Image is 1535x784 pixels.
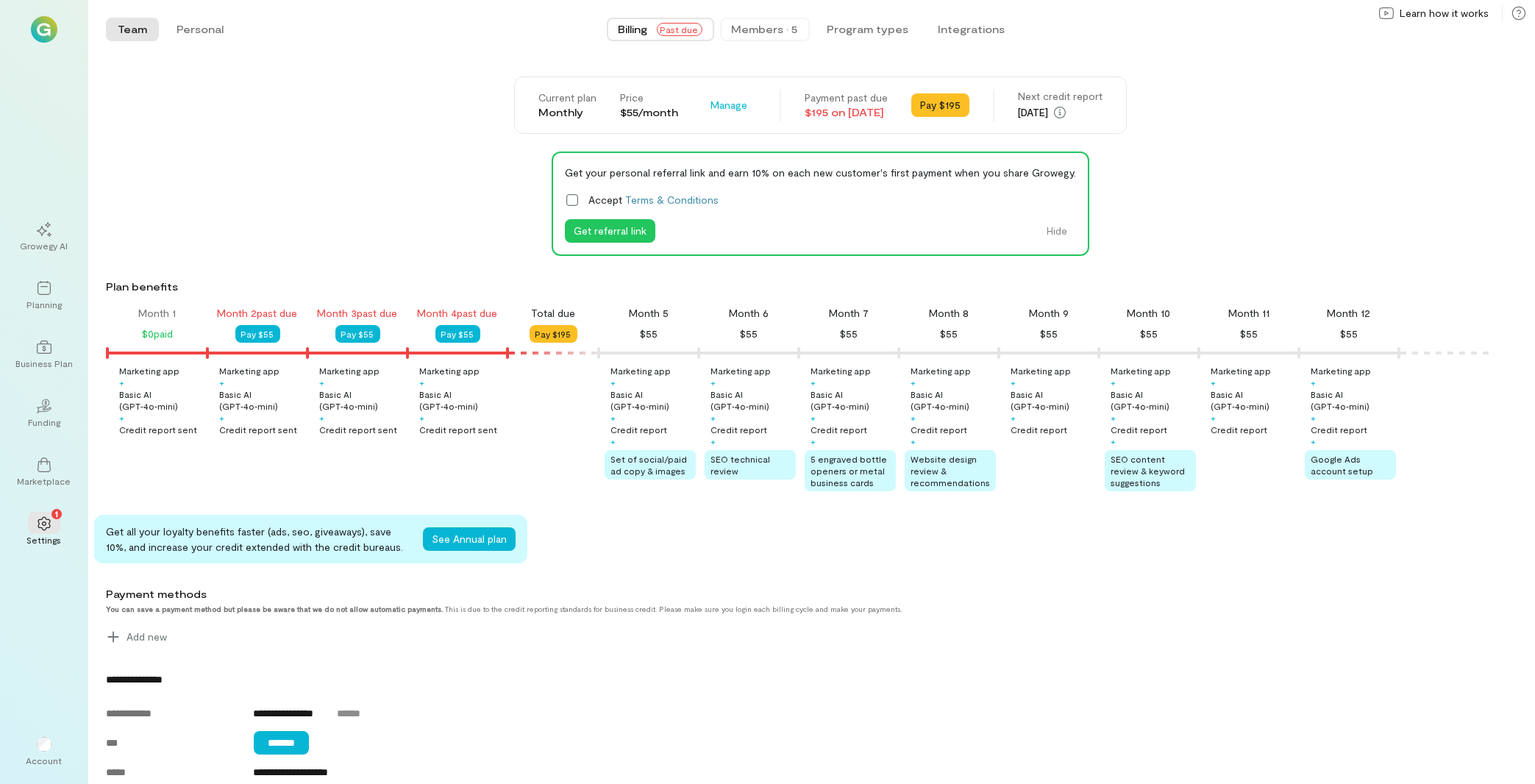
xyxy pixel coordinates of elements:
[620,90,678,105] div: Price
[27,534,62,546] div: Settings
[18,725,71,778] div: Account
[710,388,796,412] div: Basic AI (GPT‑4o‑mini)
[1018,104,1103,121] div: [DATE]
[18,505,71,557] a: Settings
[119,412,124,424] div: +
[142,325,173,343] div: $0 paid
[106,605,443,613] strong: You can save a payment method but please be aware that we do not allow automatic payments.
[1240,325,1258,343] div: $55
[811,365,871,377] div: Marketing app
[1011,424,1067,435] div: Credit report
[1029,306,1069,321] div: Month 9
[55,507,58,520] span: 1
[1311,377,1316,388] div: +
[927,18,1017,41] button: Integrations
[106,18,159,41] button: Team
[318,306,398,321] div: Month 3 past due
[710,365,771,377] div: Marketing app
[1311,365,1371,377] div: Marketing app
[1211,412,1216,424] div: +
[18,446,71,499] a: Marketplace
[418,306,498,321] div: Month 4 past due
[1328,306,1371,321] div: Month 12
[165,18,235,41] button: Personal
[1311,454,1373,476] span: Google Ads account setup
[531,306,575,321] div: Total due
[805,105,888,120] div: $195 on [DATE]
[1111,377,1116,388] div: +
[710,377,716,388] div: +
[1400,6,1489,21] span: Learn how it works
[319,388,405,412] div: Basic AI (GPT‑4o‑mini)
[840,325,858,343] div: $55
[1040,325,1058,343] div: $55
[21,240,68,252] div: Growegy AI
[610,365,671,377] div: Marketing app
[1018,89,1103,104] div: Next credit report
[235,325,280,343] button: Pay $55
[1111,365,1171,377] div: Marketing app
[1111,454,1185,488] span: SEO content review & keyword suggestions
[1011,377,1016,388] div: +
[106,605,1386,613] div: This is due to the credit reporting standards for business credit. Please make sure you login eac...
[588,192,719,207] span: Accept
[565,219,655,243] button: Get referral link
[610,388,696,412] div: Basic AI (GPT‑4o‑mini)
[1211,377,1216,388] div: +
[419,388,505,412] div: Basic AI (GPT‑4o‑mini)
[811,412,816,424] div: +
[911,365,971,377] div: Marketing app
[1311,424,1367,435] div: Credit report
[657,23,702,36] span: Past due
[319,365,380,377] div: Marketing app
[106,279,1529,294] div: Plan benefits
[702,93,756,117] button: Manage
[610,435,616,447] div: +
[710,435,716,447] div: +
[538,105,596,120] div: Monthly
[106,587,1386,602] div: Payment methods
[1211,424,1267,435] div: Credit report
[1128,306,1171,321] div: Month 10
[710,98,747,113] span: Manage
[811,388,896,412] div: Basic AI (GPT‑4o‑mini)
[929,306,969,321] div: Month 8
[419,377,424,388] div: +
[1038,219,1076,243] button: Hide
[610,424,667,435] div: Credit report
[219,365,279,377] div: Marketing app
[911,424,967,435] div: Credit report
[1211,388,1296,412] div: Basic AI (GPT‑4o‑mini)
[1140,325,1158,343] div: $55
[319,412,324,424] div: +
[419,424,497,435] div: Credit report sent
[811,424,867,435] div: Credit report
[816,18,921,41] button: Program types
[720,18,810,41] button: Members · 5
[565,165,1076,180] div: Get your personal referral link and earn 10% on each new customer's first payment when you share ...
[1311,412,1316,424] div: +
[1111,435,1116,447] div: +
[127,630,167,644] span: Add new
[423,527,516,551] button: See Annual plan
[119,365,179,377] div: Marketing app
[18,269,71,322] a: Planning
[911,454,990,488] span: Website design review & recommendations
[219,377,224,388] div: +
[911,93,969,117] button: Pay $195
[219,412,224,424] div: +
[218,306,298,321] div: Month 2 past due
[640,325,658,343] div: $55
[1111,412,1116,424] div: +
[940,325,958,343] div: $55
[419,365,480,377] div: Marketing app
[610,454,687,476] span: Set of social/paid ad copy & images
[119,377,124,388] div: +
[538,90,596,105] div: Current plan
[530,325,577,343] button: Pay $195
[1011,388,1096,412] div: Basic AI (GPT‑4o‑mini)
[911,388,996,412] div: Basic AI (GPT‑4o‑mini)
[419,412,424,424] div: +
[805,90,888,105] div: Payment past due
[1228,306,1269,321] div: Month 11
